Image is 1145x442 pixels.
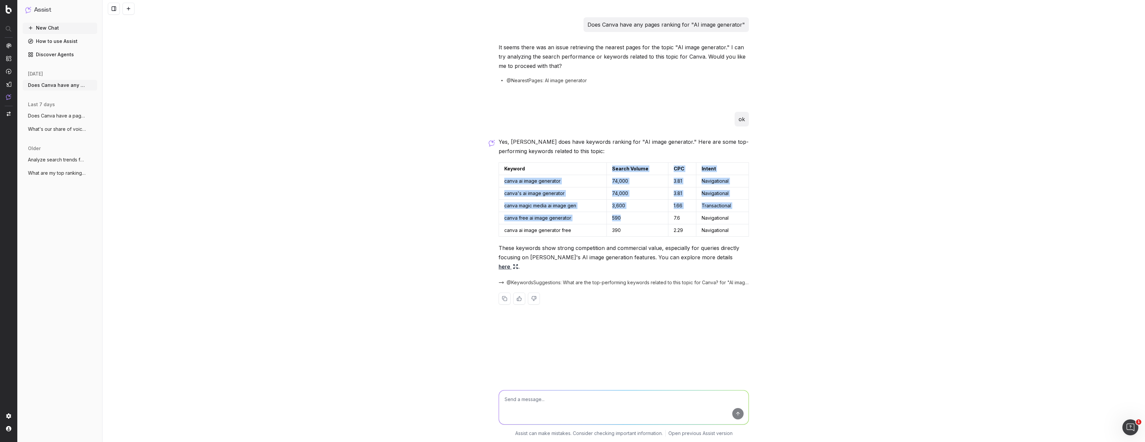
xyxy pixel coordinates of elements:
td: Navigational [696,212,749,224]
span: [DATE] [28,71,43,77]
img: Botify assist logo [489,140,495,146]
td: Navigational [696,175,749,187]
td: 3.81 [668,175,696,187]
td: canva ai image generator [499,175,607,187]
td: 7.6 [668,212,696,224]
iframe: Intercom live chat [1122,419,1138,435]
img: Assist [6,94,11,100]
button: What are my top ranking pages? [23,168,97,178]
span: Does Canva have a page exist and rank fo [28,112,87,119]
a: How to use Assist [23,36,97,47]
td: Navigational [696,187,749,200]
td: Navigational [696,224,749,237]
a: Open previous Assist version [668,430,733,437]
td: 74,000 [607,175,668,187]
td: 74,000 [607,187,668,200]
td: Keyword [499,163,607,175]
p: These keywords show strong competition and commercial value, especially for queries directly focu... [499,243,749,271]
td: CPC [668,163,696,175]
button: Analyze search trends for: ai image gene [23,154,97,165]
button: Does Canva have a page exist and rank fo [23,110,97,121]
img: Studio [6,82,11,87]
p: Assist can make mistakes. Consider checking important information. [515,430,663,437]
span: Does Canva have any pages ranking for "A [28,82,87,89]
p: Does Canva have any pages ranking for "AI image generator" [587,20,745,29]
span: @KeywordsSuggestions: What are the top-performing keywords related to this topic for Canva? for "... [507,279,749,286]
span: What are my top ranking pages? [28,170,87,176]
button: @KeywordsSuggestions: What are the top-performing keywords related to this topic for Canva? for "... [499,279,749,286]
p: ok [739,114,745,124]
button: What's our share of voice on ChatGPT for [23,124,97,134]
td: canva free ai image generator [499,212,607,224]
span: @NearestPages: AI image generator [507,77,587,84]
td: 590 [607,212,668,224]
span: older [28,145,41,152]
td: 2.29 [668,224,696,237]
img: Activation [6,69,11,74]
td: canva ai image generator free [499,224,607,237]
img: Intelligence [6,56,11,61]
span: What's our share of voice on ChatGPT for [28,126,87,132]
td: Intent [696,163,749,175]
button: New Chat [23,23,97,33]
img: Setting [6,413,11,419]
h1: Assist [34,5,51,15]
td: canva's ai image generator [499,187,607,200]
img: Assist [25,7,31,13]
a: here [499,262,518,271]
p: Yes, [PERSON_NAME] does have keywords ranking for "AI image generator." Here are some top-perform... [499,137,749,156]
td: 3.81 [668,187,696,200]
span: last 7 days [28,101,55,108]
img: Switch project [7,111,11,116]
td: 3,600 [607,200,668,212]
td: 1.66 [668,200,696,212]
a: Discover Agents [23,49,97,60]
img: Analytics [6,43,11,48]
button: Does Canva have any pages ranking for "A [23,80,97,91]
img: Botify logo [6,5,12,14]
td: Search Volume [607,163,668,175]
span: 1 [1136,419,1141,425]
td: Transactional [696,200,749,212]
td: canva magic media ai image gen [499,200,607,212]
img: My account [6,426,11,431]
span: Analyze search trends for: ai image gene [28,156,87,163]
p: It seems there was an issue retrieving the nearest pages for the topic "AI image generator." I ca... [499,43,749,71]
button: Assist [25,5,95,15]
td: 390 [607,224,668,237]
